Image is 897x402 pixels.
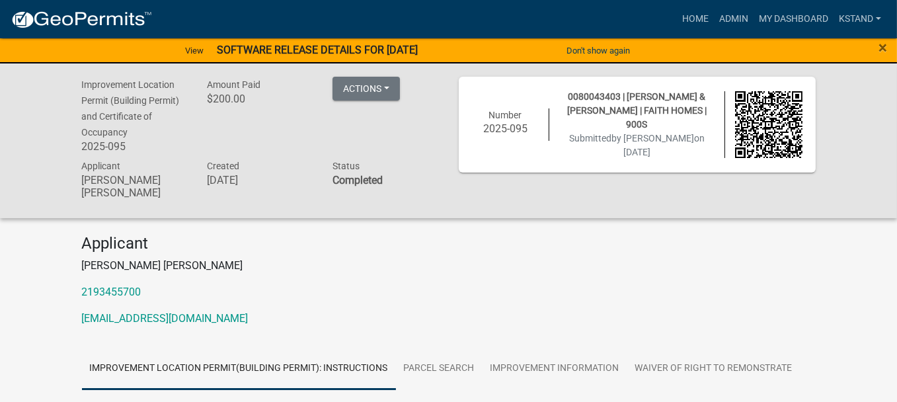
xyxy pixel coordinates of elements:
[207,79,260,90] span: Amount Paid
[569,133,705,157] span: Submitted on [DATE]
[714,7,754,32] a: Admin
[82,258,816,274] p: [PERSON_NAME] [PERSON_NAME]
[472,122,539,135] h6: 2025-095
[82,286,141,298] a: 2193455700
[207,161,239,171] span: Created
[677,7,714,32] a: Home
[483,348,627,390] a: Improvement Information
[82,348,396,390] a: Improvement Location Permit(Building Permit): Instructions
[488,110,522,120] span: Number
[627,348,800,390] a: Waiver of Right to Remonstrate
[82,174,188,199] h6: [PERSON_NAME] [PERSON_NAME]
[834,7,886,32] a: kstand
[332,161,360,171] span: Status
[754,7,834,32] a: My Dashboard
[332,174,383,186] strong: Completed
[82,312,249,325] a: [EMAIL_ADDRESS][DOMAIN_NAME]
[207,174,313,186] h6: [DATE]
[82,161,121,171] span: Applicant
[396,348,483,390] a: Parcel search
[180,40,209,61] a: View
[82,234,816,253] h4: Applicant
[82,79,180,138] span: Improvement Location Permit (Building Permit) and Certificate of Occupancy
[735,91,802,159] img: QR code
[561,40,635,61] button: Don't show again
[82,140,188,153] h6: 2025-095
[217,44,418,56] strong: SOFTWARE RELEASE DETAILS FOR [DATE]
[878,38,887,57] span: ×
[878,40,887,56] button: Close
[207,93,313,105] h6: $200.00
[611,133,694,143] span: by [PERSON_NAME]
[567,91,707,130] span: 0080043403 | [PERSON_NAME] & [PERSON_NAME] | FAITH HOMES | 900S
[332,77,400,100] button: Actions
